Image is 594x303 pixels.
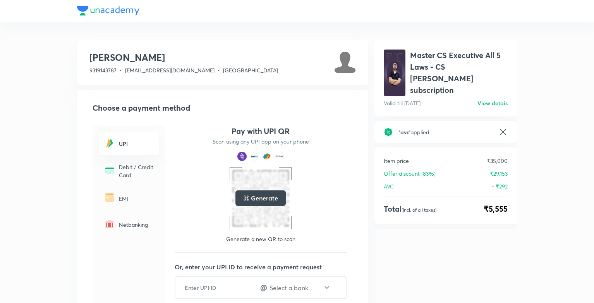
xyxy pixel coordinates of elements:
h6: applied [399,128,492,136]
p: Valid till [DATE] [384,99,421,107]
p: - ₹29,153 [486,169,508,178]
p: Or, enter your UPI ID to receive a payment request [175,262,356,272]
input: Enter UPI ID [175,278,254,297]
span: • [120,67,122,74]
h5: Generate [251,193,278,203]
img: Avatar [334,51,356,73]
p: Generate a new QR to scan [226,235,295,243]
h2: Choose a payment method [93,102,356,114]
img: - [103,192,116,204]
input: Select a bank [269,283,323,292]
img: avatar [384,50,405,96]
img: payment method [250,152,259,161]
h1: Master CS Executive All 5 Laws - CS [PERSON_NAME] subscription [410,50,508,96]
h4: Total [384,203,436,215]
span: • [218,67,220,74]
p: Netbanking [119,221,155,229]
h6: View detais [477,99,508,107]
h3: [PERSON_NAME] [89,51,278,63]
span: ₹5,555 [484,203,508,215]
p: Offer discount (83%) [384,169,436,178]
p: Scan using any UPI app on your phone [213,138,309,146]
img: payment method [275,152,284,161]
img: - [103,137,116,149]
h6: UPI [119,140,155,148]
p: (Incl. of all taxes) [402,207,436,213]
span: [EMAIL_ADDRESS][DOMAIN_NAME] [125,67,215,74]
p: ₹35,000 [487,157,508,165]
img: payment method [237,152,247,161]
p: Item price [384,157,409,165]
img: - [103,164,116,177]
p: - ₹292 [492,182,508,190]
p: EMI [119,195,155,203]
h4: Pay with UPI QR [232,126,290,136]
h4: @ [260,282,267,293]
span: [GEOGRAPHIC_DATA] [223,67,278,74]
img: - [103,218,116,230]
p: AVC [384,182,394,190]
span: ' avc ' [399,128,410,136]
span: 9319143787 [89,67,117,74]
img: loading.. [243,195,249,201]
img: payment method [262,152,271,161]
p: Debit / Credit Card [119,163,155,179]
